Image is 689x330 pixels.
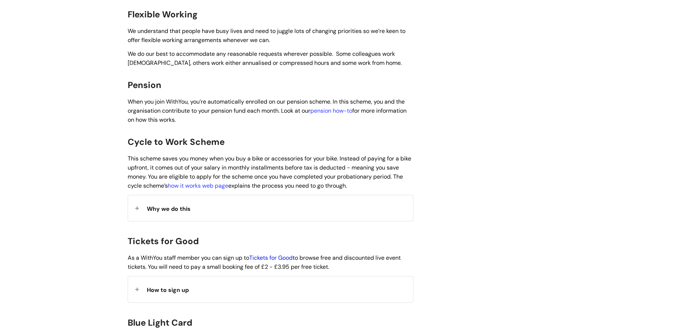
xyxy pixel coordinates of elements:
span: We understand that people have busy lives and need to juggle lots of changing priorities so we’re... [128,27,405,44]
span: Flexible Working [128,9,197,20]
span: Cycle to Work Scheme [128,136,225,147]
span: We do our best to accommodate any reasonable requests wherever possible. Some colleagues work [DE... [128,50,402,67]
span: As a WithYou staff member you can sign up to to browse free and discounted live event tickets. Yo... [128,254,401,271]
span: Pension [128,79,161,91]
a: how it works web page [168,182,228,189]
span: Tickets for Good [128,235,199,247]
a: Tickets for Good [249,254,293,262]
span: This scheme saves you money when you buy a bike or accessories for your bike. Instead of paying f... [128,155,411,189]
span: Blue Light Card [128,317,192,328]
a: pension how-to [310,107,352,114]
span: When you join WithYou, you’re automatically enrolled on our pension scheme. In this scheme, you a... [128,98,407,124]
span: Why we do this [147,205,191,213]
span: How to sign up [147,286,189,294]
